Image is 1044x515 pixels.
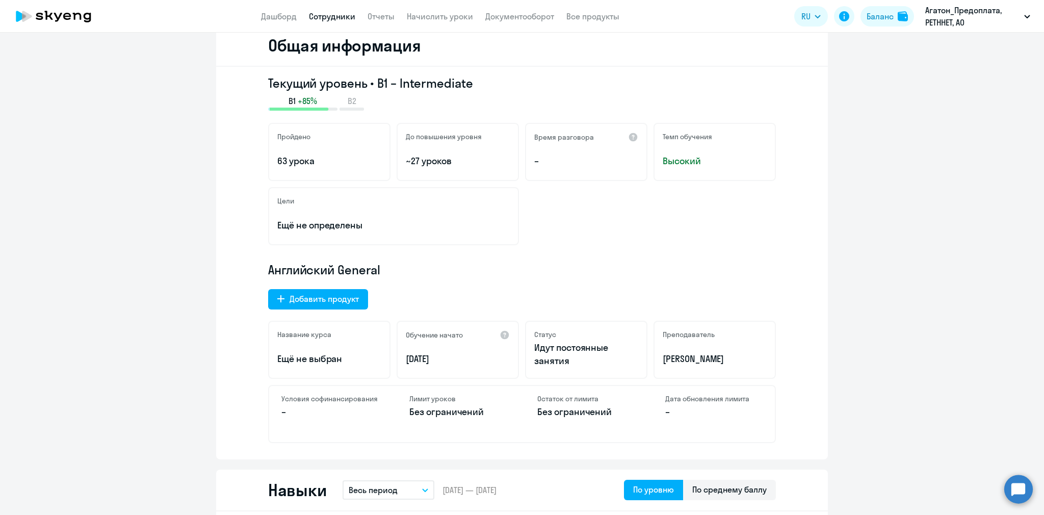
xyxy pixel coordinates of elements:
[867,10,894,22] div: Баланс
[268,289,368,310] button: Добавить продукт
[281,394,379,403] h4: Условия софинансирования
[343,480,434,500] button: Весь период
[794,6,828,27] button: RU
[277,196,294,205] h5: Цели
[406,330,463,340] h5: Обучение начато
[406,154,510,168] p: ~27 уроков
[534,330,556,339] h5: Статус
[442,484,497,496] span: [DATE] — [DATE]
[663,154,767,168] span: Высокий
[277,154,381,168] p: 63 урока
[663,352,767,366] p: [PERSON_NAME]
[407,11,473,21] a: Начислить уроки
[534,341,638,368] p: Идут постоянные занятия
[261,11,297,21] a: Дашборд
[281,405,379,419] p: –
[309,11,355,21] a: Сотрудники
[537,405,635,419] p: Без ограничений
[348,95,356,107] span: B2
[665,405,763,419] p: –
[409,405,507,419] p: Без ограничений
[406,132,482,141] h5: До повышения уровня
[692,483,767,496] div: По среднему баллу
[409,394,507,403] h4: Лимит уроков
[801,10,811,22] span: RU
[663,132,712,141] h5: Темп обучения
[534,133,594,142] h5: Время разговора
[566,11,619,21] a: Все продукты
[277,132,310,141] h5: Пройдено
[633,483,674,496] div: По уровню
[289,95,296,107] span: B1
[368,11,395,21] a: Отчеты
[349,484,398,496] p: Весь период
[268,75,776,91] h3: Текущий уровень • B1 – Intermediate
[665,394,763,403] h4: Дата обновления лимита
[268,480,326,500] h2: Навыки
[406,352,510,366] p: [DATE]
[277,219,510,232] p: Ещё не определены
[277,330,331,339] h5: Название курса
[485,11,554,21] a: Документооборот
[268,262,380,278] span: Английский General
[268,35,421,56] h2: Общая информация
[663,330,715,339] h5: Преподаватель
[277,352,381,366] p: Ещё не выбран
[920,4,1035,29] button: Агатон_Предоплата, РЕТННЕТ, АО
[290,293,359,305] div: Добавить продукт
[898,11,908,21] img: balance
[534,154,638,168] p: –
[298,95,317,107] span: +85%
[537,394,635,403] h4: Остаток от лимита
[860,6,914,27] button: Балансbalance
[925,4,1020,29] p: Агатон_Предоплата, РЕТННЕТ, АО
